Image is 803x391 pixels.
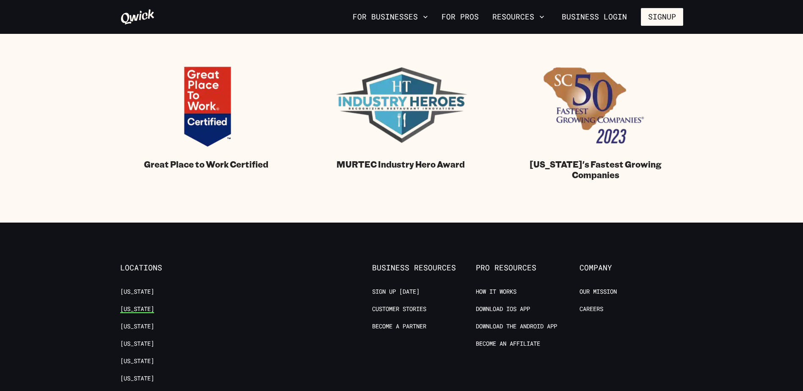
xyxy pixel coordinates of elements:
[555,8,634,26] a: Business Login
[122,57,292,170] a: Great Place to Work Certified
[372,263,476,273] span: Business Resources
[641,8,683,26] button: Signup
[509,57,678,152] img: Gigpro ranks #1 fastest growing company in South Carolina 2023
[489,10,548,24] button: Resources
[372,288,419,296] a: Sign up [DATE]
[476,263,579,273] span: Pro Resources
[476,322,557,330] a: Download the Android App
[317,57,486,170] a: MURTEC Industry Hero Award
[476,288,516,296] a: How it Works
[120,374,154,383] a: [US_STATE]
[120,357,154,365] a: [US_STATE]
[120,340,154,348] a: [US_STATE]
[579,305,603,313] a: Careers
[349,10,431,24] button: For Businesses
[122,57,292,152] img: Gigpro is Great Place to Work Certified
[120,288,154,296] a: [US_STATE]
[579,263,683,273] span: Company
[579,288,617,296] a: Our Mission
[144,159,268,170] span: Great Place to Work Certified
[372,322,426,330] a: Become a Partner
[476,340,540,348] a: Become an Affiliate
[317,57,486,152] img: The MURTEC Industry Hero Award recognizes Gigpro's commitment to making a difference in the hospi...
[337,159,465,170] span: MURTEC Industry Hero Award
[120,305,154,313] a: [US_STATE]
[476,305,530,313] a: Download IOS App
[120,263,224,273] span: Locations
[514,159,677,180] span: [US_STATE]'s Fastest Growing Companies
[120,322,154,330] a: [US_STATE]
[372,305,426,313] a: Customer stories
[438,10,482,24] a: For Pros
